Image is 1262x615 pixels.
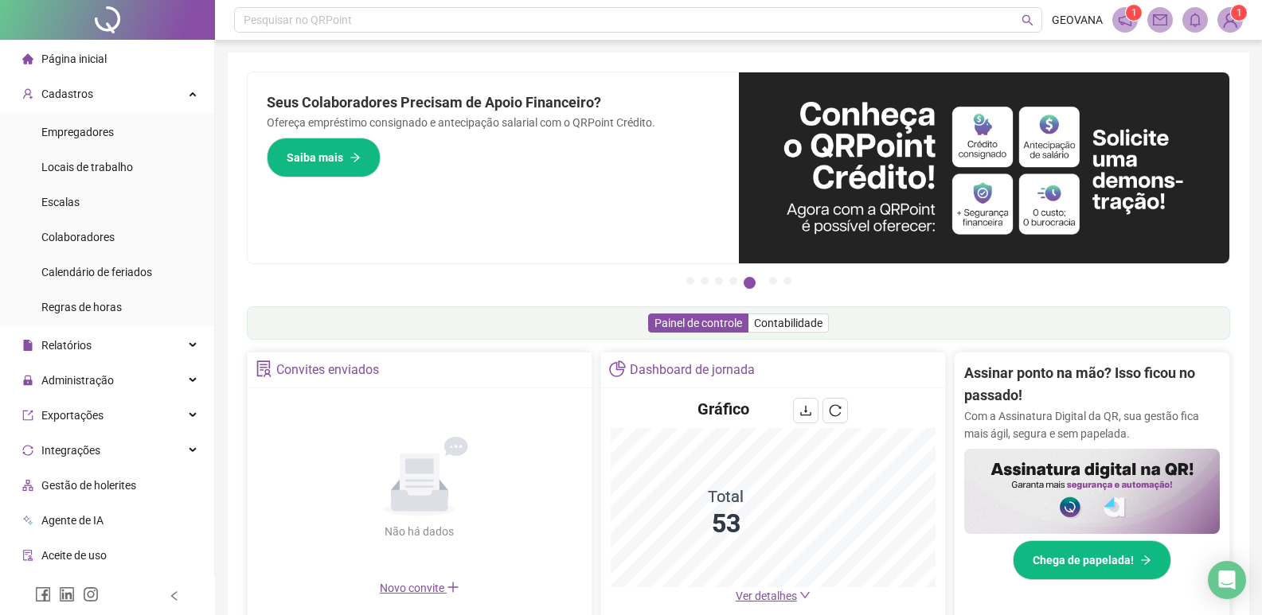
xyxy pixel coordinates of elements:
span: bell [1188,13,1202,27]
span: Escalas [41,196,80,208]
h2: Assinar ponto na mão? Isso ficou no passado! [964,362,1220,407]
span: Colaboradores [41,231,115,243]
span: home [22,53,33,64]
span: notification [1118,13,1132,27]
span: apartment [22,480,33,491]
span: sync [22,445,33,456]
sup: Atualize o seu contato no menu Meus Dados [1231,5,1247,21]
span: Agente de IA [41,514,104,527]
span: mail [1153,13,1167,27]
span: search [1022,14,1033,26]
span: Novo convite [380,582,459,594]
span: Calendário de feriados [41,266,152,278]
button: 3 [715,277,723,285]
button: 2 [701,277,709,285]
div: Convites enviados [276,356,379,383]
span: Administração [41,374,114,387]
span: plus [447,581,459,594]
span: facebook [35,586,51,602]
span: lock [22,375,33,386]
span: export [22,410,33,421]
span: Empregadores [41,126,114,138]
span: solution [256,360,272,377]
img: banner%2F11e687cd-1386-4cbd-b13b-7bd81425532d.png [739,72,1230,263]
span: Regras de horas [41,301,122,313]
p: Com a Assinatura Digital da QR, sua gestão fica mais ágil, segura e sem papelada. [964,407,1220,442]
div: Dashboard de jornada [630,356,755,383]
button: Chega de papelada! [1013,540,1171,580]
span: reload [829,404,842,417]
span: Aceite de uso [41,549,107,562]
h4: Gráfico [697,398,749,420]
span: Locais de trabalho [41,161,133,173]
button: 6 [769,277,777,285]
button: 4 [729,277,737,285]
h2: Seus Colaboradores Precisam de Apoio Financeiro? [267,91,720,114]
a: Ver detalhes down [736,590,811,602]
span: download [799,404,812,417]
span: GEOVANA [1052,11,1103,29]
div: Open Intercom Messenger [1208,561,1246,599]
span: 1 [1131,7,1137,18]
span: linkedin [59,586,75,602]
img: 93960 [1218,8,1242,32]
span: 1 [1237,7,1242,18]
span: Gestão de holerites [41,479,136,492]
span: pie-chart [609,360,626,377]
span: arrow-right [350,152,361,163]
button: 5 [744,277,756,289]
span: Exportações [41,409,104,422]
span: left [169,590,180,601]
span: instagram [83,586,99,602]
span: Integrações [41,444,100,457]
span: Saiba mais [287,149,343,166]
span: Ver detalhes [736,590,797,602]
span: down [799,590,811,601]
span: Chega de papelada! [1033,551,1134,569]
span: audit [22,550,33,561]
img: banner%2F02c71560-61a6-44d4-94b9-c8ab97240462.png [964,449,1220,534]
span: Painel de controle [654,317,742,329]
span: Contabilidade [754,317,822,329]
button: Saiba mais [267,138,381,177]
span: arrow-right [1140,555,1151,566]
button: 7 [783,277,791,285]
span: Relatórios [41,339,92,352]
span: Página inicial [41,53,107,65]
sup: 1 [1126,5,1142,21]
p: Ofereça empréstimo consignado e antecipação salarial com o QRPoint Crédito. [267,114,720,131]
span: Cadastros [41,88,93,100]
span: user-add [22,88,33,99]
span: file [22,340,33,351]
div: Não há dados [346,523,493,540]
button: 1 [686,277,694,285]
